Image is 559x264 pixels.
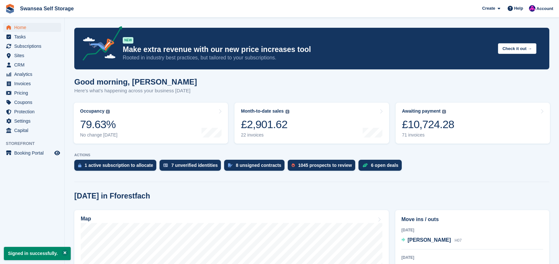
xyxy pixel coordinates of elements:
[241,118,289,131] div: £2,901.62
[371,163,399,168] div: 6 open deals
[14,23,53,32] span: Home
[80,108,104,114] div: Occupancy
[288,160,358,174] a: 1045 prospects to review
[292,163,295,167] img: prospect-51fa495bee0391a8d652442698ab0144808aea92771e9ea1ae160a38d050c398.svg
[123,54,493,61] p: Rooted in industry best practices, but tailored to your subscriptions.
[78,163,81,168] img: active_subscription_to_allocate_icon-d502201f5373d7db506a760aba3b589e785aa758c864c3986d89f69b8ff3...
[408,237,451,243] span: [PERSON_NAME]
[14,32,53,41] span: Tasks
[401,227,543,233] div: [DATE]
[74,192,150,200] h2: [DATE] in Fforestfach
[358,160,405,174] a: 6 open deals
[81,216,91,222] h2: Map
[74,77,197,86] h1: Good morning, [PERSON_NAME]
[3,60,61,69] a: menu
[402,118,454,131] div: £10,724.28
[3,117,61,126] a: menu
[77,26,122,63] img: price-adjustments-announcement-icon-8257ccfd72463d97f412b2fc003d46551f7dbcb40ab6d574587a9cd5c0d94...
[14,79,53,88] span: Invoices
[224,160,288,174] a: 8 unsigned contracts
[160,160,224,174] a: 7 unverified identities
[482,5,495,12] span: Create
[3,107,61,116] a: menu
[498,43,536,54] button: Check it out →
[4,247,71,260] p: Signed in successfully.
[3,23,61,32] a: menu
[14,88,53,97] span: Pricing
[241,132,289,138] div: 22 invoices
[401,255,543,260] div: [DATE]
[5,4,15,14] img: stora-icon-8386f47178a22dfd0bd8f6a31ec36ba5ce8667c1dd55bd0f319d3a0aa187defe.svg
[529,5,535,12] img: Donna Davies
[53,149,61,157] a: Preview store
[14,148,53,157] span: Booking Portal
[3,88,61,97] a: menu
[14,60,53,69] span: CRM
[442,110,446,114] img: icon-info-grey-7440780725fd019a000dd9b08b2336e03edf1995a4989e88bcd33f0948082b44.svg
[3,70,61,79] a: menu
[3,148,61,157] a: menu
[3,51,61,60] a: menu
[285,110,289,114] img: icon-info-grey-7440780725fd019a000dd9b08b2336e03edf1995a4989e88bcd33f0948082b44.svg
[74,103,228,144] a: Occupancy 79.63% No change [DATE]
[514,5,523,12] span: Help
[401,236,462,245] a: [PERSON_NAME] H07
[6,140,64,147] span: Storefront
[14,42,53,51] span: Subscriptions
[74,87,197,95] p: Here's what's happening across your business [DATE]
[14,70,53,79] span: Analytics
[3,42,61,51] a: menu
[228,163,233,167] img: contract_signature_icon-13c848040528278c33f63329250d36e43548de30e8caae1d1a13099fd9432cc5.svg
[402,108,441,114] div: Awaiting payment
[402,132,454,138] div: 71 invoices
[163,163,168,167] img: verify_identity-adf6edd0f0f0b5bbfe63781bf79b02c33cf7c696d77639b501bdc392416b5a36.svg
[362,163,368,168] img: deal-1b604bf984904fb50ccaf53a9ad4b4a5d6e5aea283cecdc64d6e3604feb123c2.svg
[14,98,53,107] span: Coupons
[298,163,352,168] div: 1045 prospects to review
[80,118,118,131] div: 79.63%
[401,216,543,223] h2: Move ins / outs
[14,107,53,116] span: Protection
[14,51,53,60] span: Sites
[234,103,389,144] a: Month-to-date sales £2,901.62 22 invoices
[123,37,133,44] div: NEW
[14,117,53,126] span: Settings
[17,3,76,14] a: Swansea Self Storage
[3,126,61,135] a: menu
[106,110,110,114] img: icon-info-grey-7440780725fd019a000dd9b08b2336e03edf1995a4989e88bcd33f0948082b44.svg
[396,103,550,144] a: Awaiting payment £10,724.28 71 invoices
[536,5,553,12] span: Account
[3,32,61,41] a: menu
[80,132,118,138] div: No change [DATE]
[74,160,160,174] a: 1 active subscription to allocate
[123,45,493,54] p: Make extra revenue with our new price increases tool
[3,98,61,107] a: menu
[3,79,61,88] a: menu
[236,163,281,168] div: 8 unsigned contracts
[14,126,53,135] span: Capital
[85,163,153,168] div: 1 active subscription to allocate
[455,238,462,243] span: H07
[74,153,549,157] p: ACTIONS
[241,108,284,114] div: Month-to-date sales
[171,163,218,168] div: 7 unverified identities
